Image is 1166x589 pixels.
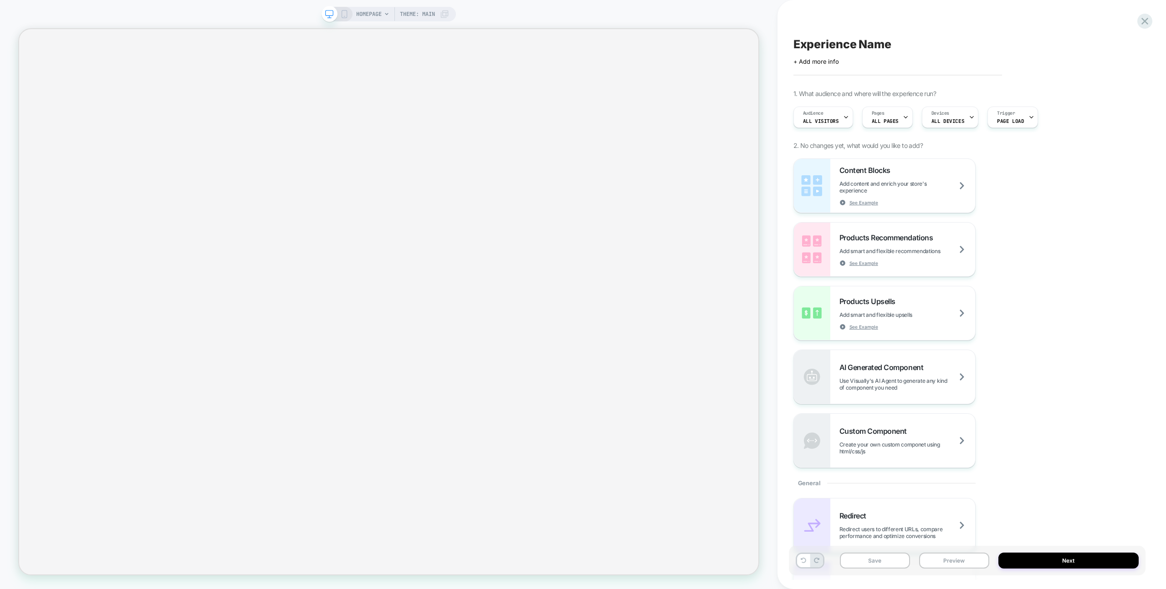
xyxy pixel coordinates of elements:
span: All Visitors [803,118,839,124]
span: Trigger [997,110,1015,117]
button: Preview [919,553,989,569]
span: Create your own custom componet using html/css/js [839,441,975,455]
span: AI Generated Component [839,363,928,372]
span: Audience [803,110,823,117]
span: Add smart and flexible upsells [839,311,935,318]
span: Redirect users to different URLs, compare performance and optimize conversions [839,526,975,539]
span: ALL PAGES [872,118,899,124]
span: Experience Name [793,37,891,51]
span: Devices [931,110,949,117]
span: HOMEPAGE [356,7,382,21]
span: Add smart and flexible recommendations [839,248,963,254]
span: Pages [872,110,885,117]
span: Products Upsells [839,297,900,306]
span: Content Blocks [839,166,895,175]
span: See Example [849,324,878,330]
span: See Example [849,199,878,206]
div: General [793,468,976,498]
span: Use Visually's AI Agent to generate any kind of component you need [839,377,975,391]
span: See Example [849,260,878,266]
span: Page Load [997,118,1024,124]
span: 1. What audience and where will the experience run? [793,90,936,97]
span: Theme: MAIN [400,7,435,21]
span: Products Recommendations [839,233,937,242]
span: 2. No changes yet, what would you like to add? [793,142,923,149]
span: ALL DEVICES [931,118,964,124]
span: Redirect [839,511,871,520]
span: + Add more info [793,58,839,65]
button: Next [998,553,1139,569]
button: Save [840,553,910,569]
span: Add content and enrich your store's experience [839,180,975,194]
span: Custom Component [839,427,911,436]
